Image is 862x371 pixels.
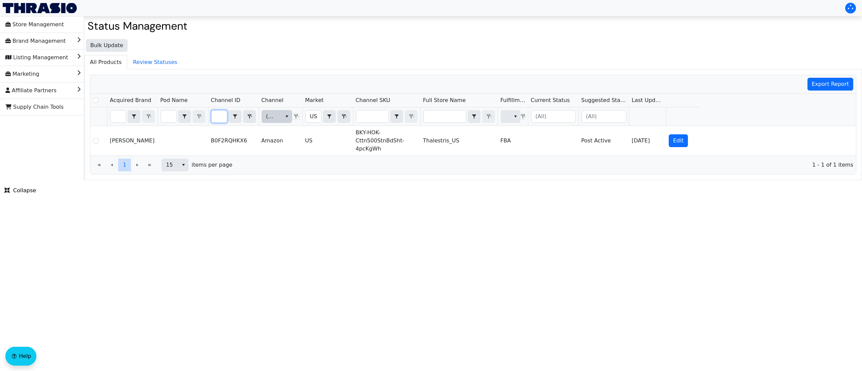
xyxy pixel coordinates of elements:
[5,52,68,63] span: Listing Management
[302,126,353,156] td: US
[93,138,98,143] input: Select Row
[423,96,466,104] span: Full Store Name
[306,110,321,123] input: Filter
[337,110,350,123] button: Clear
[531,96,570,104] span: Current Status
[110,96,151,104] span: Acquired Brand
[356,110,389,123] input: Filter
[812,80,849,88] span: Export Report
[498,126,528,156] td: FBA
[93,98,98,103] input: Select Row
[582,110,626,123] input: (All)
[85,56,127,69] span: All Products
[353,126,420,156] td: BKY-HOK-Cttn500StnBdSht-4pcKgWh
[166,161,174,169] span: 15
[669,134,688,147] button: Edit
[178,159,188,171] button: select
[161,110,176,123] input: Filter
[673,137,684,145] span: Edit
[282,110,292,123] button: select
[356,96,390,104] span: Channel SKU
[510,110,520,123] button: select
[5,19,64,30] span: Store Management
[208,107,259,126] th: Filter
[107,126,158,156] td: [PERSON_NAME]
[123,161,126,169] span: 1
[229,110,241,123] span: Choose Operator
[178,110,191,123] button: select
[5,36,66,46] span: Brand Management
[229,110,241,123] button: select
[266,112,276,121] span: (All)
[323,110,335,123] button: select
[353,107,420,126] th: Filter
[259,107,302,126] th: Filter
[468,110,480,123] span: Choose Operator
[3,3,77,13] img: Thrasio Logo
[468,110,480,123] button: select
[5,69,39,79] span: Marketing
[578,126,629,156] td: Post Active
[261,96,284,104] span: Channel
[19,352,31,360] span: Help
[390,110,403,123] span: Choose Operator
[424,110,466,123] input: Filter
[323,110,336,123] span: Choose Operator
[128,56,183,69] span: Review Statuses
[302,107,353,126] th: Filter
[107,107,158,126] th: Filter
[86,39,128,52] button: Bulk Update
[211,96,240,104] span: Channel ID
[118,159,131,171] button: Page 1
[5,347,36,366] button: Help floatingactionbutton
[531,110,575,123] input: (All)
[211,110,227,123] input: Filter
[5,85,57,96] span: Affiliate Partners
[4,187,36,195] span: Collapse
[632,96,663,104] span: Last Update
[110,110,126,123] input: Filter
[500,96,525,104] span: Fulfillment
[162,159,189,171] span: Page size
[88,20,859,32] h2: Status Management
[498,107,528,126] th: Filter
[90,156,856,174] div: Page 1 of 1
[128,110,140,123] span: Choose Operator
[420,126,498,156] td: Thalestris_US
[807,78,854,91] button: Export Report
[243,110,256,123] button: Clear
[259,126,302,156] td: Amazon
[208,126,259,156] td: B0F2RQHKX6
[5,102,64,112] span: Supply Chain Tools
[581,96,626,104] span: Suggested Status
[128,110,140,123] button: select
[578,107,629,126] th: Filter
[629,126,666,156] td: [DATE]
[420,107,498,126] th: Filter
[160,96,188,104] span: Pod Name
[528,107,578,126] th: Filter
[178,110,191,123] span: Choose Operator
[158,107,208,126] th: Filter
[90,41,123,49] span: Bulk Update
[238,161,853,169] span: 1 - 1 of 1 items
[391,110,403,123] button: select
[192,161,232,169] span: items per page
[305,96,324,104] span: Market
